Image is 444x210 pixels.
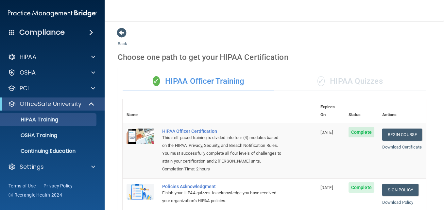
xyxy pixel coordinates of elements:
[382,184,418,196] a: Sign Policy
[8,69,95,77] a: OSHA
[8,53,95,61] a: HIPAA
[4,148,94,154] p: Continuing Education
[9,192,62,198] span: Ⓒ Rectangle Health 2024
[20,69,36,77] p: OSHA
[118,48,431,67] div: Choose one path to get your HIPAA Certification
[20,100,81,108] p: OfficeSafe University
[118,33,127,46] a: Back
[316,99,345,123] th: Expires On
[349,182,374,193] span: Complete
[4,116,58,123] p: HIPAA Training
[382,200,414,205] a: Download Policy
[8,100,95,108] a: OfficeSafe University
[4,132,57,139] p: OSHA Training
[20,84,29,92] p: PCI
[123,99,158,123] th: Name
[9,183,36,189] a: Terms of Use
[162,184,284,189] div: Policies Acknowledgment
[162,134,284,165] div: This self-paced training is divided into four (4) modules based on the HIPAA, Privacy, Security, ...
[20,163,44,171] p: Settings
[378,99,426,123] th: Actions
[382,145,422,149] a: Download Certificate
[382,129,422,141] a: Begin Course
[320,130,333,135] span: [DATE]
[274,72,426,91] div: HIPAA Quizzes
[8,84,95,92] a: PCI
[345,99,378,123] th: Status
[317,76,325,86] span: ✓
[162,129,284,134] a: HIPAA Officer Certification
[349,127,374,137] span: Complete
[19,28,65,37] h4: Compliance
[8,7,97,20] img: PMB logo
[123,72,274,91] div: HIPAA Officer Training
[20,53,36,61] p: HIPAA
[153,76,160,86] span: ✓
[320,185,333,190] span: [DATE]
[8,163,95,171] a: Settings
[162,165,284,173] div: Completion Time: 2 hours
[43,183,73,189] a: Privacy Policy
[162,189,284,205] div: Finish your HIPAA quizzes to acknowledge you have received your organization’s HIPAA policies.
